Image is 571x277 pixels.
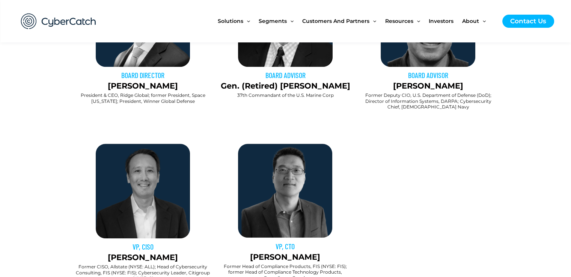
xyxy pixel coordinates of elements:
[360,92,496,110] h2: Former Deputy CIO, U.S. Department of Defense (DoD); Director of Information Systems, DARPA; Cybe...
[360,70,496,80] h3: BOARD ADVISOR
[479,5,486,37] span: Menu Toggle
[259,5,287,37] span: Segments
[75,92,211,104] h2: President & CEO, Ridge Global; former President, Space [US_STATE]; President, Winner Global Defense
[75,80,211,92] p: [PERSON_NAME]
[429,5,453,37] span: Investors
[502,15,554,28] a: Contact Us
[218,241,352,251] h3: VP, CTO
[302,5,369,37] span: Customers and Partners
[75,70,211,80] h3: BOARD DIRECTOR
[14,6,104,37] img: CyberCatch
[429,5,462,37] a: Investors
[218,5,243,37] span: Solutions
[413,5,420,37] span: Menu Toggle
[360,80,496,92] p: [PERSON_NAME]
[462,5,479,37] span: About
[287,5,294,37] span: Menu Toggle
[75,242,211,251] h3: VP, CISO
[218,70,353,80] h3: BOARD ADVISOR
[218,92,353,98] h2: 37th Commandant of the U.S. Marine Corp
[218,5,495,37] nav: Site Navigation: New Main Menu
[243,5,250,37] span: Menu Toggle
[218,80,353,92] p: Gen. (Retired) [PERSON_NAME]
[75,251,211,263] p: [PERSON_NAME]
[369,5,376,37] span: Menu Toggle
[218,251,352,263] p: [PERSON_NAME]
[385,5,413,37] span: Resources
